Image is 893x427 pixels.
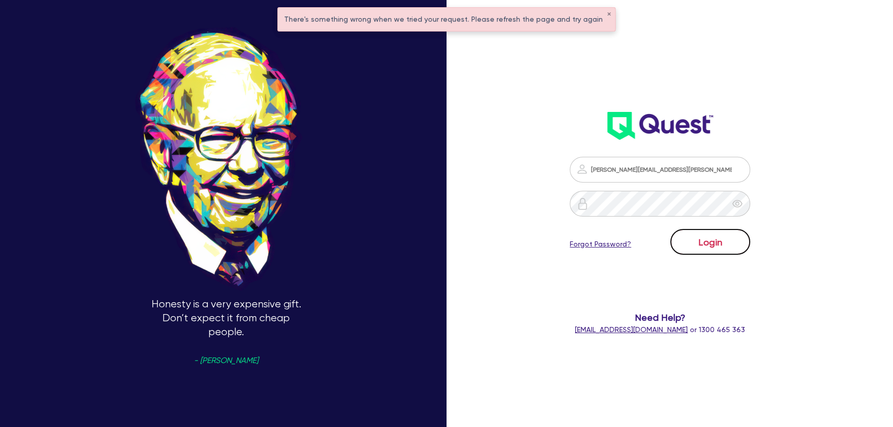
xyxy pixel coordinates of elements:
span: Need Help? [542,310,778,324]
span: - [PERSON_NAME] [194,357,258,365]
span: eye [732,199,742,209]
input: Email address [570,157,750,183]
img: wH2k97JdezQIQAAAABJRU5ErkJggg== [607,112,713,140]
button: Login [670,229,750,255]
img: icon-password [576,198,589,210]
a: Forgot Password? [570,239,631,250]
span: or 1300 465 363 [575,325,745,334]
img: icon-password [576,163,588,175]
div: There's something wrong when we tried your request. Please refresh the page and try again [278,8,615,31]
a: [EMAIL_ADDRESS][DOMAIN_NAME] [575,325,688,334]
button: ✕ [607,12,611,17]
